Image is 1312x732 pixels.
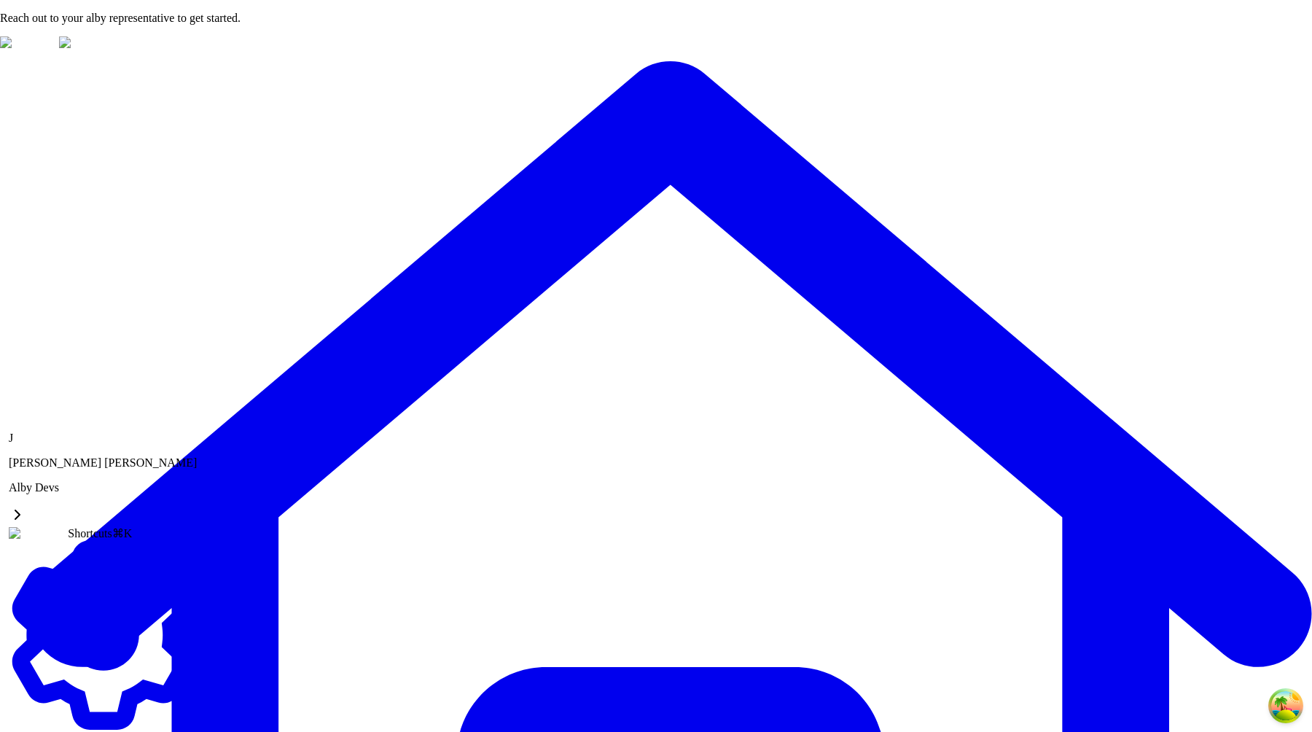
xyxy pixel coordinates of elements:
[9,527,68,540] img: alby Logo
[9,432,13,444] span: J
[112,527,133,540] span: ⌘K
[68,527,112,540] span: Shortcuts
[9,481,198,494] p: Alby Devs
[9,456,198,470] p: [PERSON_NAME] [PERSON_NAME]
